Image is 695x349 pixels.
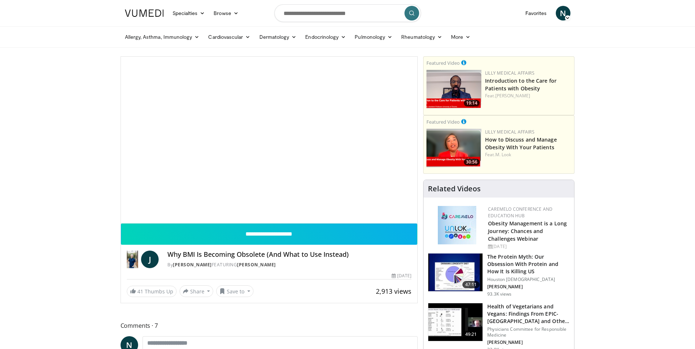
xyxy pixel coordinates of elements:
small: Featured Video [426,60,460,66]
a: Dermatology [255,30,301,44]
p: [PERSON_NAME] [487,339,570,345]
a: Rheumatology [397,30,447,44]
span: 2,913 views [376,287,411,296]
img: acc2e291-ced4-4dd5-b17b-d06994da28f3.png.150x105_q85_crop-smart_upscale.png [426,70,481,108]
a: [PERSON_NAME] [173,262,212,268]
div: [DATE] [488,243,568,250]
span: 19:14 [464,100,480,106]
img: b7b8b05e-5021-418b-a89a-60a270e7cf82.150x105_q85_crop-smart_upscale.jpg [428,254,483,292]
p: 93.3K views [487,291,511,297]
div: By FEATURING [167,262,411,268]
a: More [447,30,475,44]
a: 19:14 [426,70,481,108]
a: How to Discuss and Manage Obesity With Your Patients [485,136,557,151]
a: Cardiovascular [204,30,255,44]
small: Featured Video [426,119,460,125]
span: 30:56 [464,159,480,165]
p: Physicians Committee for Responsible Medicine [487,326,570,338]
span: 41 [137,288,143,295]
a: N [556,6,570,20]
a: Introduction to the Care for Patients with Obesity [485,77,557,92]
button: Share [180,285,214,297]
img: c98a6a29-1ea0-4bd5-8cf5-4d1e188984a7.png.150x105_q85_crop-smart_upscale.png [426,129,481,167]
a: [PERSON_NAME] [495,93,530,99]
a: Lilly Medical Affairs [485,129,535,135]
input: Search topics, interventions [274,4,421,22]
div: Feat. [485,93,571,99]
img: 45df64a9-a6de-482c-8a90-ada250f7980c.png.150x105_q85_autocrop_double_scale_upscale_version-0.2.jpg [438,206,476,244]
img: 606f2b51-b844-428b-aa21-8c0c72d5a896.150x105_q85_crop-smart_upscale.jpg [428,303,483,341]
a: 30:56 [426,129,481,167]
a: 47:11 The Protein Myth: Our Obsession With Protein and How It Is Killing US Houston [DEMOGRAPHIC_... [428,253,570,297]
video-js: Video Player [121,57,418,224]
a: 41 Thumbs Up [127,286,177,297]
p: [PERSON_NAME] [487,284,570,290]
a: M. Look [495,151,511,158]
a: Lilly Medical Affairs [485,70,535,76]
img: VuMedi Logo [125,10,164,17]
div: Feat. [485,151,571,158]
span: 47:11 [462,281,480,288]
a: Allergy, Asthma, Immunology [121,30,204,44]
h3: The Protein Myth: Our Obsession With Protein and How It Is Killing US [487,253,570,275]
a: Specialties [168,6,210,20]
button: Save to [216,285,254,297]
a: J [141,251,159,268]
span: 49:21 [462,331,480,338]
img: Dr. Jordan Rennicke [127,251,138,268]
div: [DATE] [392,273,411,279]
a: Obesity Management is a Long Journey: Chances and Challenges Webinar [488,220,567,242]
a: Favorites [521,6,551,20]
a: Browse [209,6,243,20]
h4: Related Videos [428,184,481,193]
p: Houston [DEMOGRAPHIC_DATA] [487,277,570,282]
a: Endocrinology [301,30,350,44]
a: Pulmonology [350,30,397,44]
span: Comments 7 [121,321,418,330]
a: CaReMeLO Conference and Education Hub [488,206,552,219]
h3: Health of Vegetarians and Vegans: Findings From EPIC-[GEOGRAPHIC_DATA] and Othe… [487,303,570,325]
h4: Why BMI Is Becoming Obsolete (And What to Use Instead) [167,251,411,259]
a: [PERSON_NAME] [237,262,276,268]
